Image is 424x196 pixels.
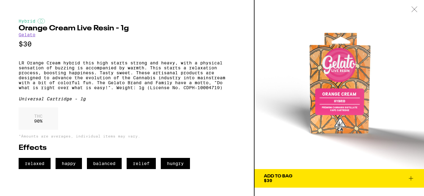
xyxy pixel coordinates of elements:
h2: Effects [19,144,235,152]
div: Universal Cartridge - 1g [19,96,235,101]
div: Hybrid [19,19,235,24]
span: relief [127,158,156,169]
span: Help [13,4,26,10]
span: happy [56,158,82,169]
p: *Amounts are averages, individual items may vary. [19,134,235,138]
span: balanced [87,158,122,169]
p: $30 [19,40,235,48]
span: $30 [264,178,272,183]
a: Gelato [19,32,35,37]
span: hungry [161,158,190,169]
span: relaxed [19,158,51,169]
p: LR Orange Cream hybrid this high starts strong and heavy, with a physical sensation of buzzing is... [19,60,235,90]
button: Add To Bag$30 [255,169,424,188]
div: Add To Bag [264,174,292,178]
img: hybridColor.svg [38,19,45,24]
div: 90 % [19,107,58,130]
p: THC [34,114,43,119]
h2: Orange Cream Live Resin - 1g [19,25,235,32]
